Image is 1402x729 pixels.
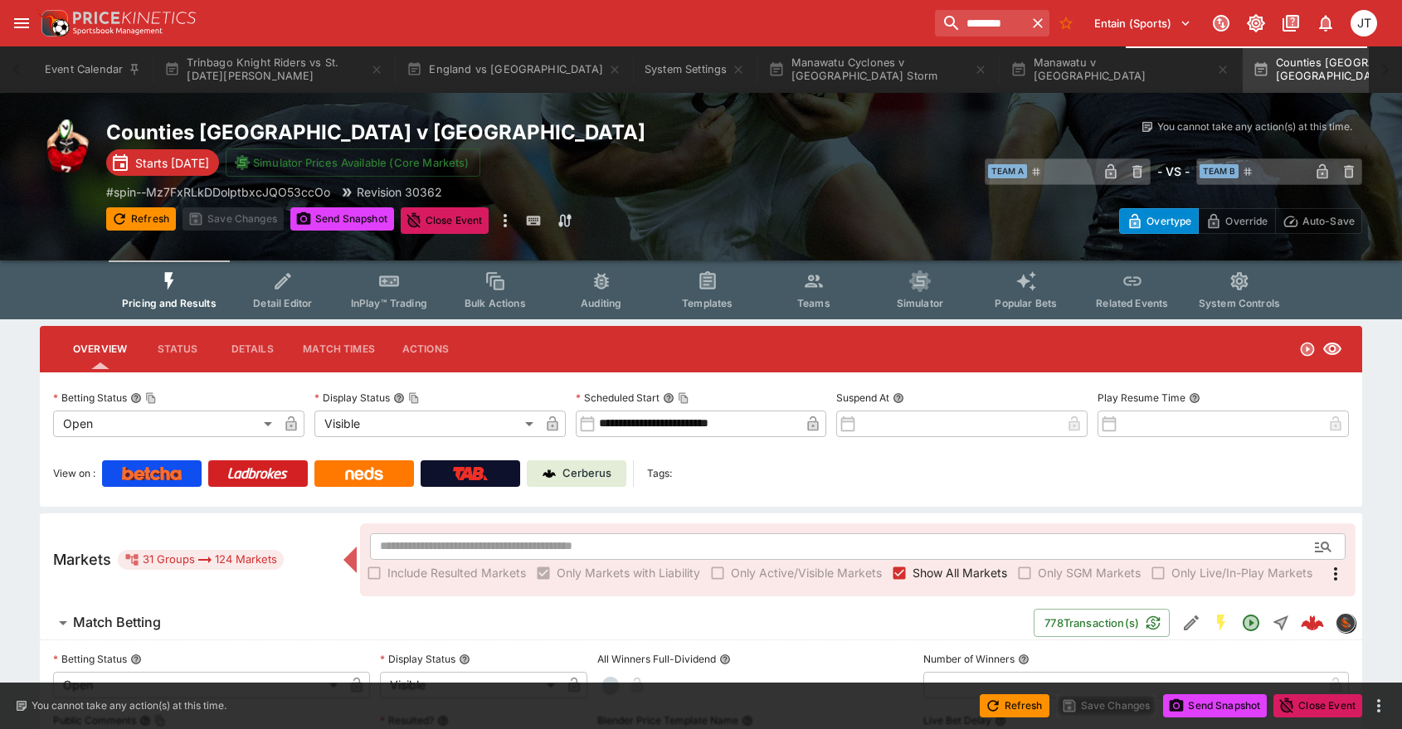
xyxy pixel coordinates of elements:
button: Scheduled StartCopy To Clipboard [663,392,674,404]
p: Copy To Clipboard [106,183,330,201]
img: Cerberus [543,467,556,480]
span: Auditing [581,297,621,309]
p: Starts [DATE] [135,154,209,172]
button: Betting Status [130,654,142,665]
img: sportingsolutions [1336,614,1355,632]
button: Manawatu Cyclones v [GEOGRAPHIC_DATA] Storm [758,46,997,93]
span: Simulator [897,297,943,309]
a: Cerberus [527,460,626,487]
span: Only Markets with Liability [557,564,700,581]
p: You cannot take any action(s) at this time. [1157,119,1352,134]
span: System Controls [1199,297,1280,309]
svg: Open [1241,613,1261,633]
button: Betting StatusCopy To Clipboard [130,392,142,404]
div: Visible [314,411,539,437]
p: Suspend At [836,391,889,405]
button: Documentation [1276,8,1306,38]
span: Include Resulted Markets [387,564,526,581]
div: 31 Groups 124 Markets [124,550,277,570]
button: Send Snapshot [290,207,394,231]
button: more [1369,696,1389,716]
button: All Winners Full-Dividend [719,654,731,665]
span: Team B [1200,164,1239,178]
button: Overview [60,329,140,369]
h2: Copy To Clipboard [106,119,734,145]
p: Scheduled Start [576,391,660,405]
svg: Visible [1322,339,1342,359]
button: Edit Detail [1176,608,1206,638]
button: Notifications [1311,8,1341,38]
span: Popular Bets [995,297,1057,309]
span: Show All Markets [913,564,1007,581]
img: Sportsbook Management [73,27,163,35]
button: Copy To Clipboard [408,392,420,404]
p: All Winners Full-Dividend [597,652,716,666]
button: No Bookmarks [1053,10,1079,36]
span: Related Events [1096,297,1168,309]
button: 778Transaction(s) [1034,609,1170,637]
button: Manawatu v [GEOGRAPHIC_DATA] [1000,46,1239,93]
button: Event Calendar [35,46,151,93]
button: Display Status [459,654,470,665]
span: Only Active/Visible Markets [731,564,882,581]
button: Open [1236,608,1266,638]
label: Tags: [647,460,672,487]
p: Betting Status [53,391,127,405]
button: Trinbago Knight Riders vs St. [DATE][PERSON_NAME] [154,46,393,93]
span: Pricing and Results [122,297,217,309]
svg: More [1326,564,1346,584]
button: SGM Enabled [1206,608,1236,638]
p: Auto-Save [1302,212,1355,230]
button: Play Resume Time [1189,392,1200,404]
button: Connected to PK [1206,8,1236,38]
p: Revision 30362 [357,183,442,201]
img: Betcha [122,467,182,480]
button: Refresh [106,207,176,231]
img: PriceKinetics [73,12,196,24]
span: Templates [682,297,733,309]
p: Cerberus [562,465,611,482]
button: Actions [388,329,463,369]
button: Send Snapshot [1163,694,1267,717]
p: Betting Status [53,652,127,666]
img: logo-cerberus--red.svg [1301,611,1324,634]
button: open drawer [7,8,37,38]
button: Status [140,329,215,369]
span: Detail Editor [253,297,312,309]
img: rugby_union.png [40,119,93,173]
span: Team A [988,164,1027,178]
button: England vs [GEOGRAPHIC_DATA] [397,46,631,93]
button: System Settings [635,46,755,93]
a: 69ca599b-8262-4925-9b4c-b11fefb8fcc1 [1296,606,1329,639]
div: Event type filters [109,260,1293,319]
button: Close Event [1273,694,1362,717]
button: Match Betting [40,606,1034,639]
h5: Markets [53,550,111,569]
p: You cannot take any action(s) at this time. [32,698,226,713]
button: Overtype [1119,208,1199,234]
h6: Match Betting [73,614,161,631]
button: Joshua Thomson [1346,5,1382,41]
button: Toggle light/dark mode [1241,8,1271,38]
div: Joshua Thomson [1351,10,1377,36]
button: Select Tenant [1084,10,1201,36]
h6: - VS - [1157,163,1190,180]
button: Refresh [980,694,1049,717]
button: Auto-Save [1275,208,1362,234]
button: more [495,207,515,234]
button: Display StatusCopy To Clipboard [393,392,405,404]
p: Overtype [1146,212,1191,230]
button: Open [1308,532,1338,561]
img: PriceKinetics Logo [37,7,70,40]
p: Override [1225,212,1268,230]
button: Simulator Prices Available (Core Markets) [226,148,480,177]
button: Suspend At [893,392,904,404]
span: InPlay™ Trading [351,297,427,309]
button: Copy To Clipboard [678,392,689,404]
button: Override [1198,208,1275,234]
p: Display Status [380,652,455,666]
button: Copy To Clipboard [145,392,157,404]
button: Number of Winners [1018,654,1030,665]
p: Play Resume Time [1098,391,1185,405]
div: Open [53,411,278,437]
